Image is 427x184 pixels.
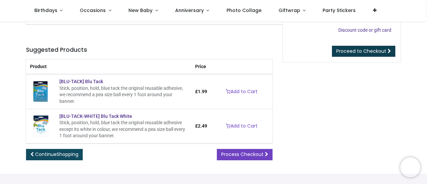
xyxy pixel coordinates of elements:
[195,89,207,94] span: £
[59,114,132,119] a: [BLU-TACK-WHITE] Blu Tack White
[34,7,57,14] span: Birthdays
[323,7,356,14] span: Party Stickers
[279,7,300,14] span: Giftwrap
[26,46,273,54] h5: Suggested Products
[128,7,152,14] span: New Baby
[59,79,103,84] a: [BLU-TACK] Blu Tack
[227,7,262,14] span: Photo Collage
[191,59,211,74] th: Price
[30,81,51,102] img: [BLU-TACK] Blu Tack
[198,89,207,94] span: 1.99
[400,157,420,177] iframe: Brevo live chat
[26,149,83,160] a: ContinueShopping
[59,120,187,139] div: Stick, position, hold, blue tack the original reusable adhesive except its white in colour, we re...
[332,46,395,57] a: Proceed to Checkout
[222,121,262,132] a: Add to Cart
[59,85,187,105] div: Stick, position, hold, blue tack the original reusable adhesive, we recommend a pea size ball eve...
[338,27,391,33] a: Discount code or gift card
[217,149,273,160] a: Process Checkout
[30,116,51,137] img: [BLU-TACK-WHITE] Blu Tack White
[336,48,386,54] span: Proceed to Checkout
[195,123,207,129] span: £
[175,7,204,14] span: Anniversary
[30,123,51,128] a: [BLU-TACK-WHITE] Blu Tack White
[35,151,78,158] span: Continue
[221,151,264,158] span: Process Checkout
[30,88,51,94] a: [BLU-TACK] Blu Tack
[198,123,207,129] span: 2.49
[57,151,78,158] span: Shopping
[80,7,106,14] span: Occasions
[26,59,191,74] th: Product
[222,86,262,98] a: Add to Cart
